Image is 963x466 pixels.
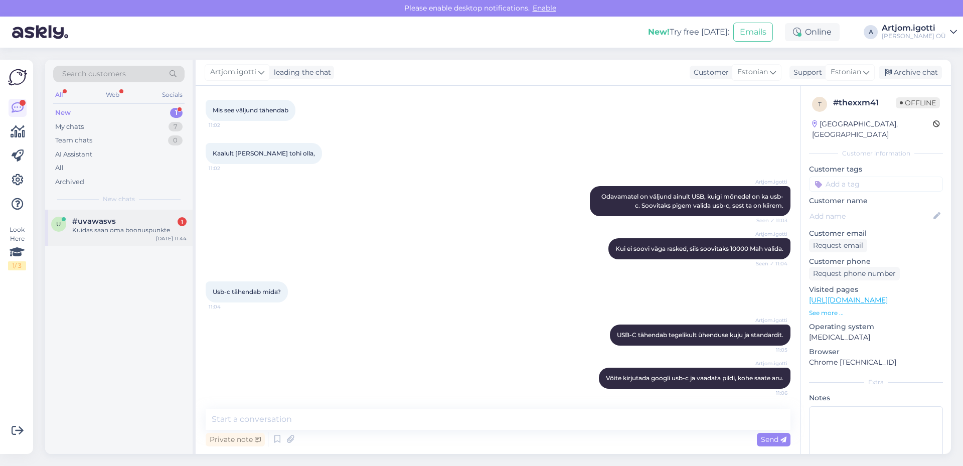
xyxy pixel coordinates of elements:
[617,331,783,339] span: USB-C tähendab tegelikult ühenduse kuju ja standardit.
[72,217,116,226] span: #uvawasvs
[809,267,900,280] div: Request phone number
[809,256,943,267] p: Customer phone
[809,347,943,357] p: Browser
[55,108,71,118] div: New
[750,317,787,324] span: Artjom.igotti
[831,67,861,78] span: Estonian
[72,226,187,235] div: Kuidas saan oma boonuspunkte
[209,303,246,310] span: 11:04
[55,122,84,132] div: My chats
[789,67,822,78] div: Support
[170,108,183,118] div: 1
[53,88,65,101] div: All
[785,23,840,41] div: Online
[761,435,786,444] span: Send
[809,295,888,304] a: [URL][DOMAIN_NAME]
[879,66,942,79] div: Archive chat
[737,67,768,78] span: Estonian
[896,97,940,108] span: Offline
[833,97,896,109] div: # thexxm41
[210,67,256,78] span: Artjom.igotti
[809,164,943,175] p: Customer tags
[103,195,135,204] span: New chats
[812,119,933,140] div: [GEOGRAPHIC_DATA], [GEOGRAPHIC_DATA]
[530,4,559,13] span: Enable
[168,135,183,145] div: 0
[213,149,315,157] span: Kaalult [PERSON_NAME] tohi olla,
[809,196,943,206] p: Customer name
[750,217,787,224] span: Seen ✓ 11:03
[810,211,931,222] input: Add name
[55,163,64,173] div: All
[270,67,331,78] div: leading the chat
[213,106,288,114] span: Mis see väljund tähendab
[750,389,787,397] span: 11:06
[160,88,185,101] div: Socials
[156,235,187,242] div: [DATE] 11:44
[62,69,126,79] span: Search customers
[8,261,26,270] div: 1 / 3
[648,27,670,37] b: New!
[809,357,943,368] p: Chrome [TECHNICAL_ID]
[104,88,121,101] div: Web
[56,220,61,228] span: u
[55,177,84,187] div: Archived
[809,149,943,158] div: Customer information
[818,100,822,108] span: t
[750,346,787,354] span: 11:05
[809,308,943,318] p: See more ...
[864,25,878,39] div: A
[809,284,943,295] p: Visited pages
[55,135,92,145] div: Team chats
[809,322,943,332] p: Operating system
[209,121,246,129] span: 11:02
[690,67,729,78] div: Customer
[206,433,265,446] div: Private note
[882,24,957,40] a: Artjom.igotti[PERSON_NAME] OÜ
[733,23,773,42] button: Emails
[809,378,943,387] div: Extra
[601,193,783,209] span: Odavamatel on väljund ainult USB, kuigi mõnedel on ka usb-c. Soovitaks pigem valida usb-c, sest t...
[750,178,787,186] span: Artjom.igotti
[809,228,943,239] p: Customer email
[809,239,867,252] div: Request email
[882,32,946,40] div: [PERSON_NAME] OÜ
[750,260,787,267] span: Seen ✓ 11:04
[169,122,183,132] div: 7
[615,245,783,252] span: Kui ei soovi väga rasked, siis soovitaks 10000 Mah valida.
[178,217,187,226] div: 1
[750,360,787,367] span: Artjom.igotti
[606,374,783,382] span: Võite kirjutada googli usb-c ja vaadata pildi, kohe saate aru.
[750,230,787,238] span: Artjom.igotti
[882,24,946,32] div: Artjom.igotti
[809,393,943,403] p: Notes
[8,68,27,87] img: Askly Logo
[809,177,943,192] input: Add a tag
[8,225,26,270] div: Look Here
[209,165,246,172] span: 11:02
[648,26,729,38] div: Try free [DATE]:
[809,332,943,343] p: [MEDICAL_DATA]
[55,149,92,160] div: AI Assistant
[213,288,281,295] span: Usb-c tähendab mida?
